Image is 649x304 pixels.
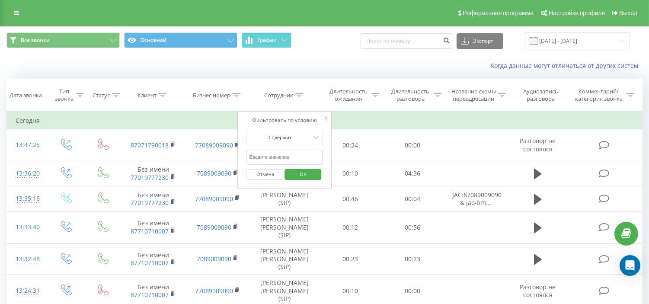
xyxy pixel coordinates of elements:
[520,137,556,153] span: Разговор не состоялся
[197,255,231,263] a: 7089009090
[16,219,38,236] div: 13:33:40
[197,169,231,177] a: 7089009090
[131,141,169,149] a: 87071790018
[291,167,315,181] span: OK
[16,251,38,268] div: 13:32:48
[121,211,185,243] td: Без имени
[247,116,323,125] div: Фильтровать по условию
[457,33,503,49] button: Экспорт
[264,92,293,99] div: Сотрудник
[193,92,230,99] div: Бизнес номер
[131,259,169,267] a: 87710710007
[490,61,643,70] a: Когда данные могут отличаться от других систем
[10,92,42,99] div: Дата звонка
[197,223,231,231] a: 7089009090
[320,211,382,243] td: 00:12
[320,129,382,161] td: 00:24
[7,112,643,129] td: Сегодня
[285,169,321,180] button: OK
[137,92,157,99] div: Клиент
[389,88,432,102] div: Длительность разговора
[247,169,284,180] button: Отмена
[520,283,556,299] span: Разговор не состоялся
[16,165,38,182] div: 13:36:20
[620,255,640,276] div: Open Intercom Messenger
[250,186,320,211] td: [PERSON_NAME] (SIP)
[320,186,382,211] td: 00:46
[250,243,320,275] td: [PERSON_NAME] [PERSON_NAME] (SIP)
[195,287,233,295] a: 77089009090
[16,137,38,154] div: 13:47:25
[121,243,185,275] td: Без имени
[381,129,444,161] td: 00:00
[242,32,291,48] button: График
[258,37,277,43] span: График
[250,211,320,243] td: [PERSON_NAME] [PERSON_NAME] (SIP)
[247,150,323,165] input: Введите значение
[124,32,237,48] button: Основной
[16,190,38,207] div: 13:35:16
[361,33,452,49] input: Поиск по номеру
[381,211,444,243] td: 00:56
[619,10,637,16] span: Выход
[93,92,110,99] div: Статус
[381,243,444,275] td: 00:23
[54,88,74,102] div: Тип звонка
[6,32,120,48] button: Все звонки
[121,161,185,186] td: Без имени
[381,186,444,211] td: 00:04
[131,198,169,207] a: 77019777230
[131,173,169,182] a: 77019777230
[121,186,185,211] td: Без имени
[320,243,382,275] td: 00:23
[574,88,624,102] div: Комментарий/категория звонка
[195,195,233,203] a: 77089009090
[21,37,50,44] span: Все звонки
[451,88,496,102] div: Название схемы переадресации
[549,10,605,16] span: Настройки профиля
[16,282,38,299] div: 13:24:31
[452,191,502,207] span: JAC:87089009090 & jac-bm...
[320,161,382,186] td: 00:10
[463,10,534,16] span: Реферальная программа
[195,141,233,149] a: 77089009090
[131,291,169,299] a: 87710710007
[327,88,370,102] div: Длительность ожидания
[381,161,444,186] td: 04:36
[516,88,566,102] div: Аудиозапись разговора
[131,227,169,235] a: 87710710007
